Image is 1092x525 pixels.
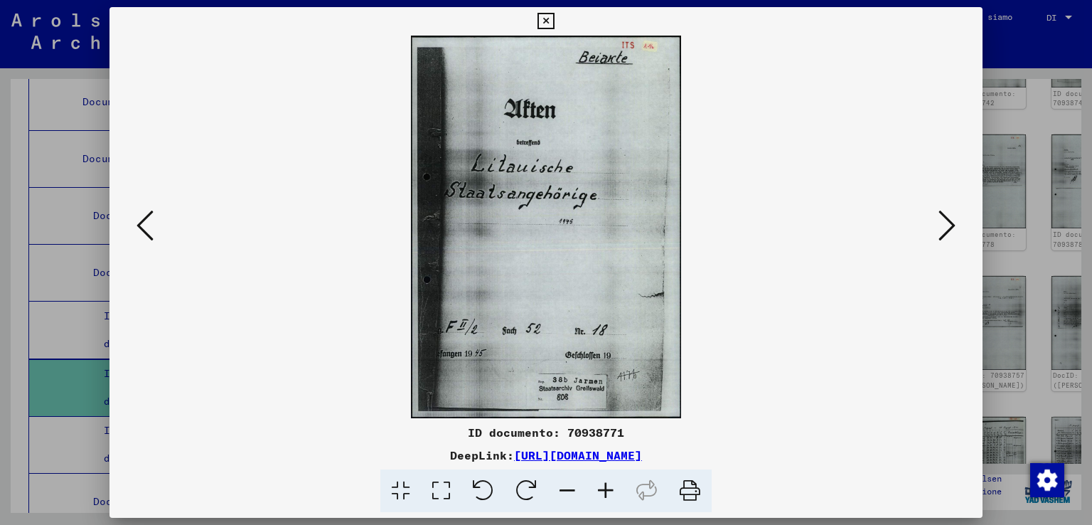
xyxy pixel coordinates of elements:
font: DeepLink: [450,448,514,462]
a: [URL][DOMAIN_NAME] [514,448,642,462]
img: Modifica consenso [1030,463,1064,497]
font: ID documento: 70938771 [468,425,624,440]
img: 001.jpg [158,36,935,418]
